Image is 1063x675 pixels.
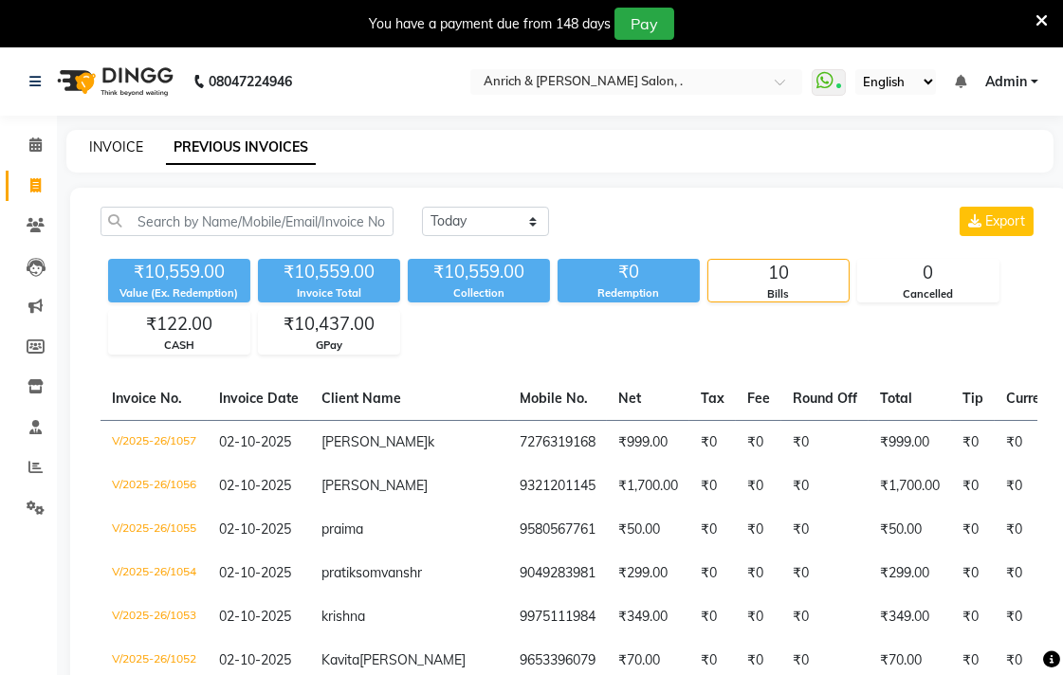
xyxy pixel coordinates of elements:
td: 9049283981 [508,552,607,595]
td: V/2025-26/1054 [101,552,208,595]
td: ₹0 [781,552,869,595]
span: Kavita [321,651,359,668]
td: ₹299.00 [607,552,689,595]
td: ₹0 [689,552,736,595]
td: ₹0 [689,465,736,508]
td: V/2025-26/1055 [101,508,208,552]
span: 02-10-2025 [219,520,291,538]
div: You have a payment due from 148 days [369,14,611,34]
span: Admin [985,72,1027,92]
span: [PERSON_NAME] [359,651,466,668]
td: ₹0 [736,595,781,639]
span: [PERSON_NAME] [321,433,428,450]
div: Redemption [558,285,700,301]
b: 08047224946 [209,55,292,108]
td: ₹0 [736,420,781,465]
span: 02-10-2025 [219,608,291,625]
div: ₹0 [558,259,700,285]
input: Search by Name/Mobile/Email/Invoice No [101,207,394,236]
td: ₹299.00 [869,552,951,595]
td: ₹0 [951,508,995,552]
td: ₹0 [689,420,736,465]
span: 02-10-2025 [219,651,291,668]
td: ₹0 [951,420,995,465]
td: ₹0 [736,552,781,595]
span: Total [880,390,912,407]
td: ₹349.00 [869,595,951,639]
div: ₹122.00 [109,311,249,337]
div: Value (Ex. Redemption) [108,285,250,301]
span: [PERSON_NAME] [321,477,428,494]
span: praima [321,520,363,538]
div: ₹10,437.00 [259,311,399,337]
span: Invoice Date [219,390,299,407]
td: ₹1,700.00 [869,465,951,508]
td: ₹0 [689,595,736,639]
td: ₹0 [736,465,781,508]
td: ₹0 [736,508,781,552]
a: INVOICE [89,138,143,155]
td: V/2025-26/1056 [101,465,208,508]
div: CASH [109,337,249,354]
div: Cancelled [858,286,999,302]
div: ₹10,559.00 [108,259,250,285]
td: ₹349.00 [607,595,689,639]
span: 02-10-2025 [219,564,291,581]
span: Export [985,212,1025,229]
div: 10 [708,260,849,286]
div: ₹10,559.00 [258,259,400,285]
td: 7276319168 [508,420,607,465]
span: Fee [747,390,770,407]
span: Invoice No. [112,390,182,407]
span: Round Off [793,390,857,407]
td: V/2025-26/1057 [101,420,208,465]
div: Collection [408,285,550,301]
span: somvanshr [356,564,422,581]
td: 9975111984 [508,595,607,639]
td: ₹0 [781,595,869,639]
div: GPay [259,337,399,354]
a: PREVIOUS INVOICES [166,131,316,165]
span: krishna [321,608,365,625]
td: V/2025-26/1053 [101,595,208,639]
img: logo [48,55,178,108]
td: ₹999.00 [869,420,951,465]
td: ₹0 [781,508,869,552]
div: ₹10,559.00 [408,259,550,285]
span: Tax [701,390,724,407]
td: 9321201145 [508,465,607,508]
span: Net [618,390,641,407]
td: ₹50.00 [869,508,951,552]
span: k [428,433,434,450]
button: Export [960,207,1034,236]
td: ₹0 [951,465,995,508]
td: ₹0 [951,552,995,595]
td: ₹0 [689,508,736,552]
td: 9580567761 [508,508,607,552]
button: Pay [614,8,674,40]
td: ₹50.00 [607,508,689,552]
td: ₹0 [951,595,995,639]
span: Tip [962,390,983,407]
div: Bills [708,286,849,302]
div: 0 [858,260,999,286]
span: 02-10-2025 [219,477,291,494]
td: ₹999.00 [607,420,689,465]
span: Client Name [321,390,401,407]
span: Mobile No. [520,390,588,407]
div: Invoice Total [258,285,400,301]
span: 02-10-2025 [219,433,291,450]
td: ₹1,700.00 [607,465,689,508]
td: ₹0 [781,420,869,465]
td: ₹0 [781,465,869,508]
span: pratik [321,564,356,581]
